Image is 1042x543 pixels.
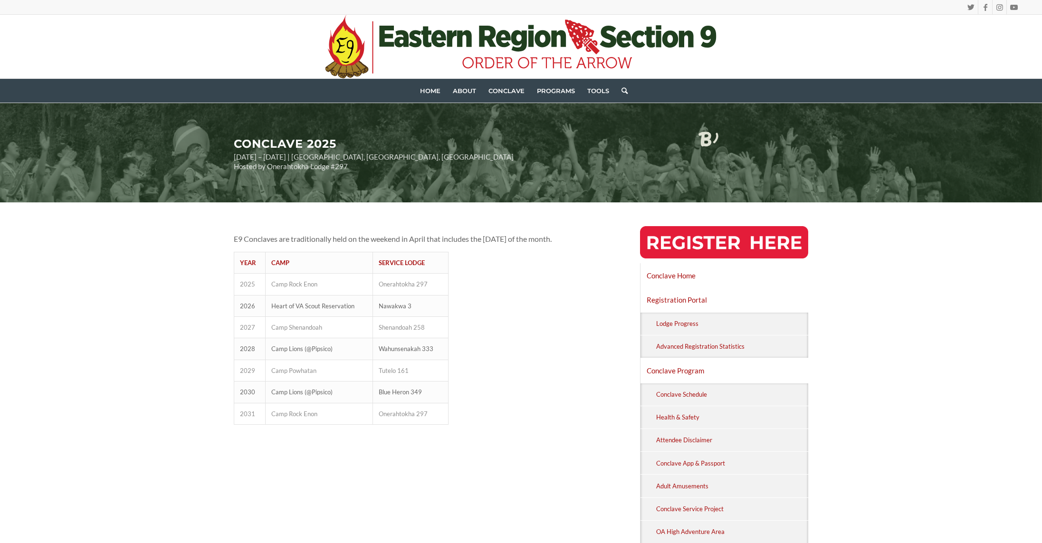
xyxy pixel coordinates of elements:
[240,259,256,267] strong: YEAR
[414,79,447,103] a: Home
[234,112,665,151] h2: CONCLAVE 2025
[373,295,448,316] td: Nawakwa 3
[420,87,440,95] span: Home
[266,316,373,338] td: Camp Shenandoah
[537,87,575,95] span: Programs
[234,403,266,424] td: 2031
[373,316,448,338] td: Shenandoah 258
[640,264,809,287] a: Conclave Home
[655,383,809,406] a: Conclave Schedule
[655,521,809,543] a: OA High Adventure Area
[655,452,809,474] a: Conclave App & Passport
[266,274,373,295] td: Camp Rock Enon
[655,498,809,520] a: Conclave Service Project
[373,274,448,295] td: Onerahtokha 297
[379,259,425,267] strong: SERVICE LODGE
[488,87,525,95] span: Conclave
[581,79,615,103] a: Tools
[640,226,809,258] img: RegisterHereButton
[234,381,266,403] td: 2030
[373,403,448,424] td: Onerahtokha 297
[655,406,809,429] a: Health & Safety
[234,233,605,245] p: E9 Conclaves are traditionally held on the weekend in April that includes the [DATE] of the month.
[447,79,482,103] a: About
[655,313,809,335] a: Lodge Progress
[266,403,373,424] td: Camp Rock Enon
[640,288,809,312] a: Registration Portal
[266,338,373,360] td: Camp Lions (@Pipsico)
[234,274,266,295] td: 2025
[266,381,373,403] td: Camp Lions (@Pipsico)
[615,79,628,103] a: Search
[655,475,809,497] a: Adult Amusements
[234,295,266,316] td: 2026
[234,316,266,338] td: 2027
[453,87,476,95] span: About
[587,87,609,95] span: Tools
[482,79,531,103] a: Conclave
[234,152,665,171] p: [DATE] – [DATE] | [GEOGRAPHIC_DATA], [GEOGRAPHIC_DATA], [GEOGRAPHIC_DATA] Hosted by Onerahtokha L...
[655,335,809,358] a: Advanced Registration Statistics
[266,360,373,381] td: Camp Powhatan
[234,338,266,360] td: 2028
[373,381,448,403] td: Blue Heron 349
[531,79,581,103] a: Programs
[266,295,373,316] td: Heart of VA Scout Reservation
[373,338,448,360] td: Wahunsenakah 333
[665,112,809,193] img: 2025-Conclave-Logo-Theme-Slogan-Reveal
[234,360,266,381] td: 2029
[271,259,289,267] strong: CAMP
[373,360,448,381] td: Tutelo 161
[655,429,809,451] a: Attendee Disclaimer
[640,359,809,382] a: Conclave Program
